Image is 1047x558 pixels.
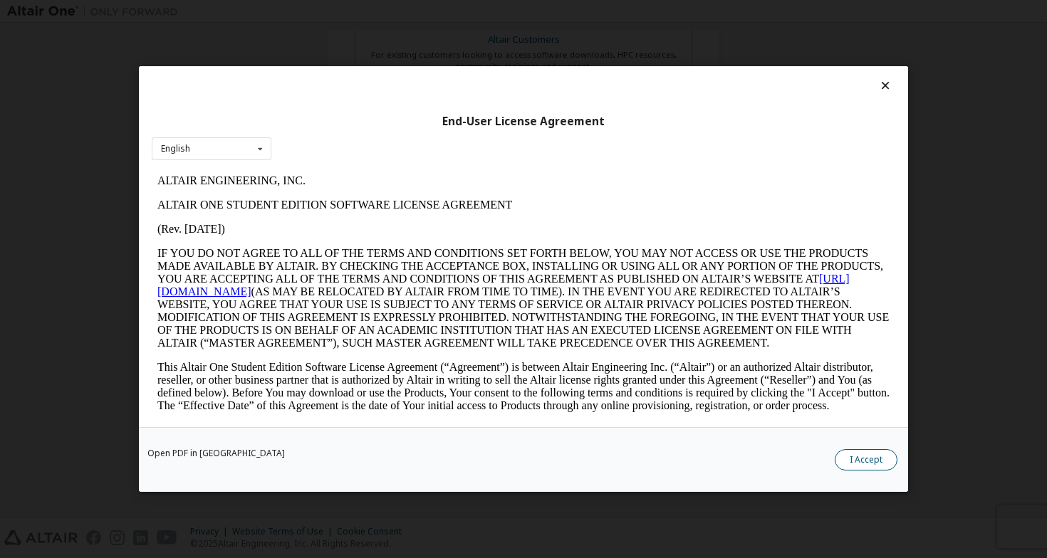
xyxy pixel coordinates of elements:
button: I Accept [835,449,897,470]
a: [URL][DOMAIN_NAME] [6,104,698,129]
p: (Rev. [DATE]) [6,54,738,67]
p: This Altair One Student Edition Software License Agreement (“Agreement”) is between Altair Engine... [6,192,738,243]
p: ALTAIR ENGINEERING, INC. [6,6,738,19]
p: ALTAIR ONE STUDENT EDITION SOFTWARE LICENSE AGREEMENT [6,30,738,43]
p: IF YOU DO NOT AGREE TO ALL OF THE TERMS AND CONDITIONS SET FORTH BELOW, YOU MAY NOT ACCESS OR USE... [6,78,738,181]
div: English [161,144,190,153]
div: End-User License Agreement [152,115,895,129]
a: Open PDF in [GEOGRAPHIC_DATA] [147,449,285,458]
